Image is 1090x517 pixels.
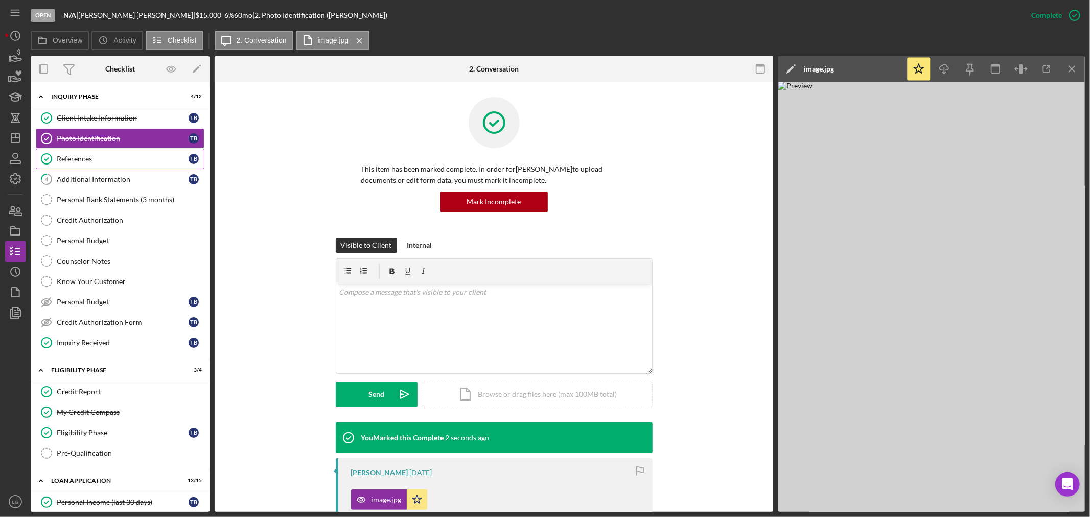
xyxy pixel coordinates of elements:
button: Overview [31,31,89,50]
a: Personal Bank Statements (3 months) [36,190,204,210]
a: Credit Authorization [36,210,204,230]
div: Additional Information [57,175,189,183]
a: Eligibility PhaseTB [36,422,204,443]
img: Preview [778,82,1085,512]
label: Activity [113,36,136,44]
div: T B [189,428,199,438]
button: Complete [1021,5,1085,26]
a: Personal Budget [36,230,204,251]
div: Credit Authorization Form [57,318,189,326]
div: 6 % [224,11,234,19]
div: [PERSON_NAME] [351,468,408,477]
div: Credit Authorization [57,216,204,224]
div: Eligibility Phase [57,429,189,437]
span: $15,000 [195,11,221,19]
div: Pre-Qualification [57,449,204,457]
div: Complete [1031,5,1062,26]
div: Know Your Customer [57,277,204,286]
div: Eligibility Phase [51,367,176,373]
div: T B [189,317,199,327]
div: Loan Application [51,478,176,484]
div: image.jpg [804,65,834,73]
div: T B [189,297,199,307]
div: Internal [407,238,432,253]
button: Send [336,382,418,407]
a: Personal Income (last 30 days)TB [36,492,204,512]
a: Inquiry ReceivedTB [36,333,204,353]
label: Checklist [168,36,197,44]
a: Photo IdentificationTB [36,128,204,149]
a: My Credit Compass [36,402,204,422]
div: T B [189,174,199,184]
div: References [57,155,189,163]
div: T B [189,113,199,123]
button: Visible to Client [336,238,397,253]
div: Send [368,382,384,407]
div: Counselor Notes [57,257,204,265]
div: Personal Bank Statements (3 months) [57,196,204,204]
button: Activity [91,31,143,50]
div: Personal Budget [57,237,204,245]
div: [PERSON_NAME] [PERSON_NAME] | [78,11,195,19]
p: This item has been marked complete. In order for [PERSON_NAME] to upload documents or edit form d... [361,163,627,186]
div: Checklist [105,65,135,73]
div: 3 / 4 [183,367,202,373]
div: Credit Report [57,388,204,396]
div: | 2. Photo Identification ([PERSON_NAME]) [252,11,387,19]
a: Credit Authorization FormTB [36,312,204,333]
a: Personal BudgetTB [36,292,204,312]
div: Inquiry Phase [51,93,176,100]
div: Open Intercom Messenger [1055,472,1080,497]
div: T B [189,497,199,507]
button: Checklist [146,31,203,50]
div: 13 / 15 [183,478,202,484]
div: Open [31,9,55,22]
b: N/A [63,11,76,19]
a: Credit Report [36,382,204,402]
a: Client Intake InformationTB [36,108,204,128]
div: You Marked this Complete [361,434,444,442]
button: LG [5,491,26,512]
time: 2025-09-10 19:11 [410,468,432,477]
a: Counselor Notes [36,251,204,271]
div: 4 / 12 [183,93,202,100]
label: 2. Conversation [237,36,287,44]
a: 4Additional InformationTB [36,169,204,190]
div: Personal Income (last 30 days) [57,498,189,506]
time: 2025-09-15 16:28 [446,434,490,442]
div: Visible to Client [341,238,392,253]
div: T B [189,133,199,144]
a: Pre-Qualification [36,443,204,463]
tspan: 4 [45,176,49,182]
div: Personal Budget [57,298,189,306]
div: Mark Incomplete [467,192,521,212]
div: Client Intake Information [57,114,189,122]
div: Inquiry Received [57,339,189,347]
label: Overview [53,36,82,44]
button: image.jpg [296,31,370,50]
a: ReferencesTB [36,149,204,169]
div: T B [189,338,199,348]
text: LG [12,499,19,505]
button: Mark Incomplete [440,192,548,212]
label: image.jpg [318,36,349,44]
div: T B [189,154,199,164]
div: | [63,11,78,19]
div: 2. Conversation [469,65,519,73]
div: 60 mo [234,11,252,19]
div: image.jpg [372,496,402,504]
div: Photo Identification [57,134,189,143]
button: 2. Conversation [215,31,293,50]
button: image.jpg [351,489,427,510]
a: Know Your Customer [36,271,204,292]
div: My Credit Compass [57,408,204,416]
button: Internal [402,238,437,253]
